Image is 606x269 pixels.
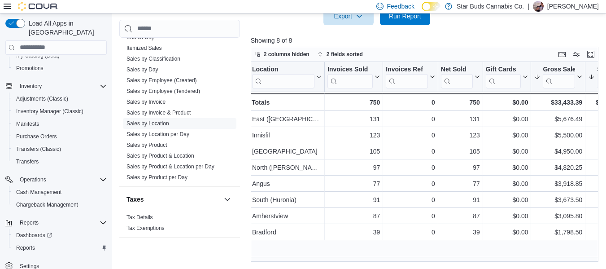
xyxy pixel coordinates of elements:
[9,155,110,168] button: Transfers
[251,36,602,45] p: Showing 8 of 8
[126,163,214,170] a: Sales by Product & Location per Day
[126,225,165,232] span: Tax Exemptions
[16,146,61,153] span: Transfers (Classic)
[9,62,110,75] button: Promotions
[126,44,162,52] span: Itemized Sales
[252,178,322,189] div: Angus
[386,66,435,88] button: Invoices Ref
[486,66,528,88] button: Gift Cards
[222,194,233,205] button: Taxes
[387,2,414,11] span: Feedback
[13,199,82,210] a: Chargeback Management
[13,119,107,129] span: Manifests
[329,7,368,25] span: Export
[327,66,380,88] button: Invoices Sold
[16,108,83,115] span: Inventory Manager (Classic)
[126,142,167,148] a: Sales by Product
[252,130,322,141] div: Innisfil
[327,114,380,124] div: 131
[386,211,435,221] div: 0
[441,211,480,221] div: 87
[126,120,169,127] span: Sales by Location
[126,77,197,84] a: Sales by Employee (Created)
[126,153,194,159] a: Sales by Product & Location
[126,55,180,62] span: Sales by Classification
[13,187,65,198] a: Cash Management
[264,51,310,58] span: 2 columns hidden
[16,244,35,251] span: Reports
[16,174,107,185] span: Operations
[327,162,380,173] div: 97
[327,97,380,108] div: 750
[534,130,582,141] div: $5,500.00
[252,66,314,88] div: Location
[327,66,373,88] div: Invoices Sold
[486,97,528,108] div: $0.00
[486,114,528,124] div: $0.00
[327,211,380,221] div: 87
[13,156,107,167] span: Transfers
[252,194,322,205] div: South (Huronia)
[441,114,480,124] div: 131
[9,130,110,143] button: Purchase Orders
[16,158,39,165] span: Transfers
[441,97,480,108] div: 750
[126,88,200,94] a: Sales by Employee (Tendered)
[386,146,435,157] div: 0
[16,217,107,228] span: Reports
[9,118,110,130] button: Manifests
[486,146,528,157] div: $0.00
[252,162,322,173] div: North ([PERSON_NAME])
[486,162,528,173] div: $0.00
[13,144,65,154] a: Transfers (Classic)
[534,66,582,88] button: Gross Sales
[9,242,110,254] button: Reports
[571,49,582,60] button: Display options
[386,97,435,108] div: 0
[126,225,165,231] a: Tax Exemptions
[380,7,430,25] button: Run Report
[9,198,110,211] button: Chargeback Management
[441,66,473,88] div: Net Sold
[119,212,240,237] div: Taxes
[386,114,435,124] div: 0
[534,97,582,108] div: $33,433.39
[13,119,43,129] a: Manifests
[2,80,110,93] button: Inventory
[16,232,52,239] span: Dashboards
[13,93,107,104] span: Adjustments (Classic)
[20,83,42,90] span: Inventory
[126,174,187,181] a: Sales by Product per Day
[441,178,480,189] div: 77
[252,146,322,157] div: [GEOGRAPHIC_DATA]
[16,217,42,228] button: Reports
[126,66,158,73] a: Sales by Day
[16,120,39,128] span: Manifests
[126,195,220,204] button: Taxes
[534,227,582,238] div: $1,798.50
[441,130,480,141] div: 123
[18,2,58,11] img: Cova
[534,178,582,189] div: $3,918.85
[422,2,440,11] input: Dark Mode
[441,146,480,157] div: 105
[252,66,322,88] button: Location
[126,131,189,138] span: Sales by Location per Day
[327,178,380,189] div: 77
[533,1,544,12] div: Eric Dawes
[557,49,567,60] button: Keyboard shortcuts
[20,176,46,183] span: Operations
[13,187,107,198] span: Cash Management
[126,109,191,116] span: Sales by Invoice & Product
[386,66,427,74] div: Invoices Ref
[534,114,582,124] div: $5,676.49
[457,1,524,12] p: Star Buds Cannabis Co.
[13,131,107,142] span: Purchase Orders
[543,66,575,88] div: Gross Sales
[9,93,110,105] button: Adjustments (Classic)
[486,66,521,88] div: Gift Card Sales
[486,178,528,189] div: $0.00
[534,162,582,173] div: $4,820.25
[13,106,107,117] span: Inventory Manager (Classic)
